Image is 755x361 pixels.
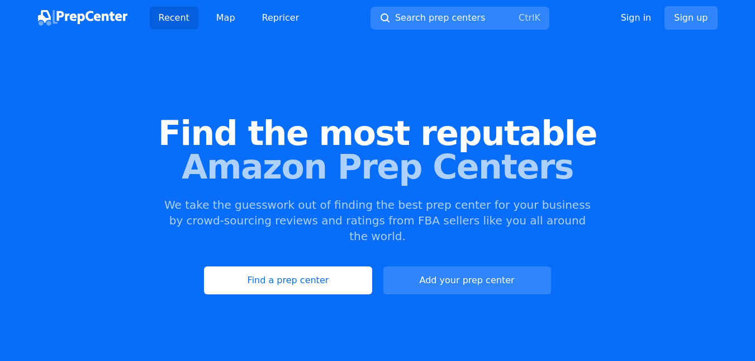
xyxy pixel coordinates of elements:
[664,6,717,30] a: Sign up
[150,7,198,29] a: Recent
[371,7,549,30] button: Search prep centersCtrlK
[534,12,540,23] kbd: K
[163,197,592,244] p: We take the guesswork out of finding the best prep center for your business by crowd-sourcing rev...
[204,266,372,294] a: Find a prep center
[383,266,551,294] a: Add your prep center
[519,12,534,23] kbd: Ctrl
[38,10,127,26] img: PrepCenter
[253,7,308,29] a: Repricer
[18,116,737,150] span: Find the most reputable
[395,11,485,25] span: Search prep centers
[207,7,244,29] a: Map
[18,150,737,184] span: Amazon Prep Centers
[621,11,652,25] a: Sign in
